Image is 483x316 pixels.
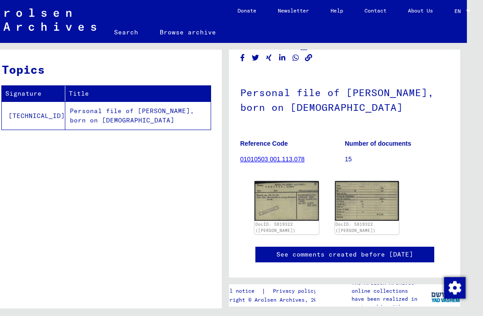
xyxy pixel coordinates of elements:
[2,61,210,78] h3: Topics
[276,250,413,259] a: See comments created before [DATE]
[335,181,399,221] img: 002.jpg
[240,72,449,126] h1: Personal file of [PERSON_NAME], born on [DEMOGRAPHIC_DATA]
[255,222,296,233] a: DocID: 5819322 ([PERSON_NAME])
[444,277,466,299] img: Change consent
[217,287,262,296] a: Legal notice
[304,52,314,63] button: Copy link
[240,140,288,147] b: Reference Code
[251,52,260,63] button: Share on Twitter
[454,8,464,14] span: EN
[2,86,65,101] th: Signature
[291,52,301,63] button: Share on WhatsApp
[65,86,211,101] th: Title
[335,222,376,233] a: DocID: 5819322 ([PERSON_NAME])
[217,296,327,304] p: Copyright © Arolsen Archives, 2021
[149,21,227,43] a: Browse archive
[238,52,247,63] button: Share on Facebook
[240,156,305,163] a: 01010503 001.113.078
[352,279,431,295] p: The Arolsen Archives online collections
[65,101,211,130] td: Personal file of [PERSON_NAME], born on [DEMOGRAPHIC_DATA]
[278,52,287,63] button: Share on LinkedIn
[345,155,449,164] p: 15
[264,52,274,63] button: Share on Xing
[217,287,327,296] div: |
[254,181,319,221] img: 001.jpg
[352,295,431,311] p: have been realized in partnership with
[103,21,149,43] a: Search
[345,140,411,147] b: Number of documents
[266,287,327,296] a: Privacy policy
[2,101,65,130] td: [TECHNICAL_ID]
